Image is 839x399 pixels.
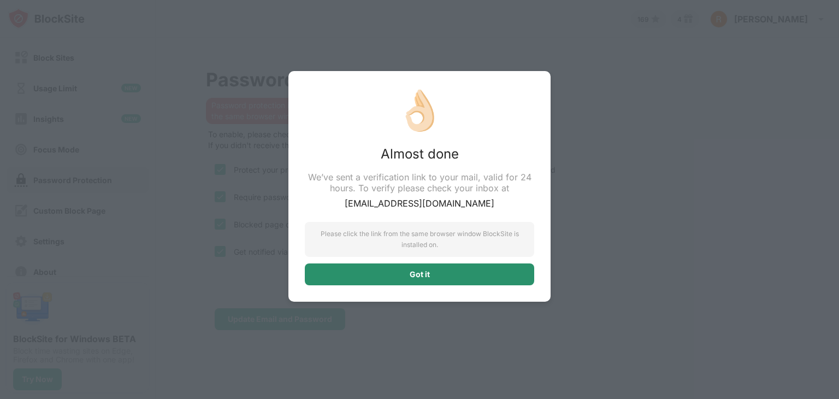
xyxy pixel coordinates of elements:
[410,270,430,279] div: Got it
[305,222,534,257] div: Please click the link from the same browser window BlockSite is installed on.
[305,163,534,193] div: We’ve sent a verification link to your mail, valid for 24 hours. To verify please check your inbo...
[305,145,534,163] div: Almost done
[305,193,534,222] div: [EMAIL_ADDRESS][DOMAIN_NAME]
[305,87,534,145] div: 👌🏻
